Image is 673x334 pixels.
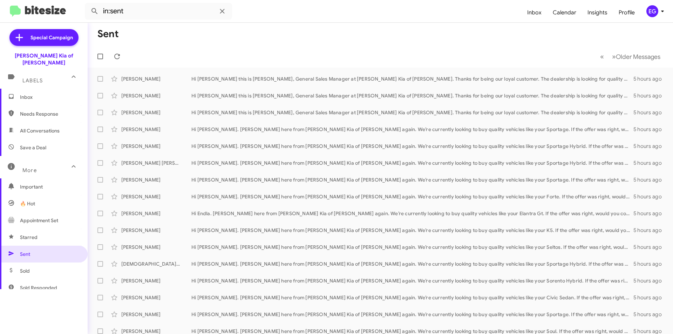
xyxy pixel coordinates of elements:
div: [PERSON_NAME] [121,143,191,150]
span: Sent [20,251,30,258]
button: Previous [596,49,608,64]
button: Next [608,49,665,64]
span: Labels [22,77,43,84]
div: Hi Endla. [PERSON_NAME] here from [PERSON_NAME] Kia of [PERSON_NAME] again. We’re currently looki... [191,210,633,217]
div: 5 hours ago [633,294,667,301]
div: 5 hours ago [633,159,667,166]
div: [PERSON_NAME] [PERSON_NAME] [121,159,191,166]
input: Search [85,3,232,20]
div: 5 hours ago [633,244,667,251]
span: Save a Deal [20,144,46,151]
span: All Conversations [20,127,60,134]
div: 5 hours ago [633,227,667,234]
div: Hi [PERSON_NAME]. [PERSON_NAME] here from [PERSON_NAME] Kia of [PERSON_NAME] again. We’re current... [191,294,633,301]
span: Sold [20,267,30,274]
div: [PERSON_NAME] [121,294,191,301]
div: Hi [PERSON_NAME]. [PERSON_NAME] here from [PERSON_NAME] Kia of [PERSON_NAME] again. We’re current... [191,277,633,284]
div: [PERSON_NAME] [121,92,191,99]
h1: Sent [97,28,119,40]
div: Hi [PERSON_NAME]. [PERSON_NAME] here from [PERSON_NAME] Kia of [PERSON_NAME] again. We’re current... [191,143,633,150]
div: 5 hours ago [633,126,667,133]
div: [PERSON_NAME] [121,193,191,200]
span: Inbox [20,94,80,101]
div: 5 hours ago [633,109,667,116]
span: More [22,167,37,173]
a: Profile [613,2,640,23]
span: « [600,52,604,61]
span: Special Campaign [30,34,73,41]
div: Hi [PERSON_NAME]. [PERSON_NAME] here from [PERSON_NAME] Kia of [PERSON_NAME] again. We’re current... [191,227,633,234]
div: EG [646,5,658,17]
div: [PERSON_NAME] [121,277,191,284]
div: 5 hours ago [633,210,667,217]
div: Hi [PERSON_NAME]. [PERSON_NAME] here from [PERSON_NAME] Kia of [PERSON_NAME] again. We’re current... [191,193,633,200]
div: [PERSON_NAME] [121,227,191,234]
div: Hi [PERSON_NAME] this is [PERSON_NAME], General Sales Manager at [PERSON_NAME] Kia of [PERSON_NAM... [191,109,633,116]
div: [PERSON_NAME] [121,176,191,183]
div: [DEMOGRAPHIC_DATA][PERSON_NAME] [121,260,191,267]
div: Hi [PERSON_NAME] this is [PERSON_NAME], General Sales Manager at [PERSON_NAME] Kia of [PERSON_NAM... [191,92,633,99]
div: [PERSON_NAME] [121,244,191,251]
div: 5 hours ago [633,92,667,99]
div: Hi [PERSON_NAME]. [PERSON_NAME] here from [PERSON_NAME] Kia of [PERSON_NAME] again. We’re current... [191,176,633,183]
div: 5 hours ago [633,176,667,183]
div: 5 hours ago [633,75,667,82]
a: Insights [582,2,613,23]
div: 5 hours ago [633,193,667,200]
div: Hi [PERSON_NAME]. [PERSON_NAME] here from [PERSON_NAME] Kia of [PERSON_NAME] again. We’re current... [191,244,633,251]
div: Hi [PERSON_NAME]. [PERSON_NAME] here from [PERSON_NAME] Kia of [PERSON_NAME] again. We’re current... [191,260,633,267]
div: Hi [PERSON_NAME] this is [PERSON_NAME], General Sales Manager at [PERSON_NAME] Kia of [PERSON_NAM... [191,75,633,82]
div: [PERSON_NAME] [121,210,191,217]
span: 🔥 Hot [20,200,35,207]
span: Sold Responded [20,284,57,291]
a: Inbox [522,2,547,23]
div: [PERSON_NAME] [121,75,191,82]
span: Older Messages [616,53,660,61]
a: Calendar [547,2,582,23]
div: [PERSON_NAME] [121,311,191,318]
span: Important [20,183,80,190]
div: 5 hours ago [633,311,667,318]
span: Needs Response [20,110,80,117]
div: 5 hours ago [633,143,667,150]
span: » [612,52,616,61]
span: Starred [20,234,38,241]
button: EG [640,5,665,17]
div: [PERSON_NAME] [121,126,191,133]
a: Special Campaign [9,29,79,46]
div: Hi [PERSON_NAME]. [PERSON_NAME] here from [PERSON_NAME] Kia of [PERSON_NAME] again. We’re current... [191,159,633,166]
span: Appointment Set [20,217,58,224]
div: 5 hours ago [633,260,667,267]
div: Hi [PERSON_NAME]. [PERSON_NAME] here from [PERSON_NAME] Kia of [PERSON_NAME] again. We’re current... [191,126,633,133]
nav: Page navigation example [596,49,665,64]
div: [PERSON_NAME] [121,109,191,116]
div: 5 hours ago [633,277,667,284]
div: Hi [PERSON_NAME]. [PERSON_NAME] here from [PERSON_NAME] Kia of [PERSON_NAME] again. We’re current... [191,311,633,318]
